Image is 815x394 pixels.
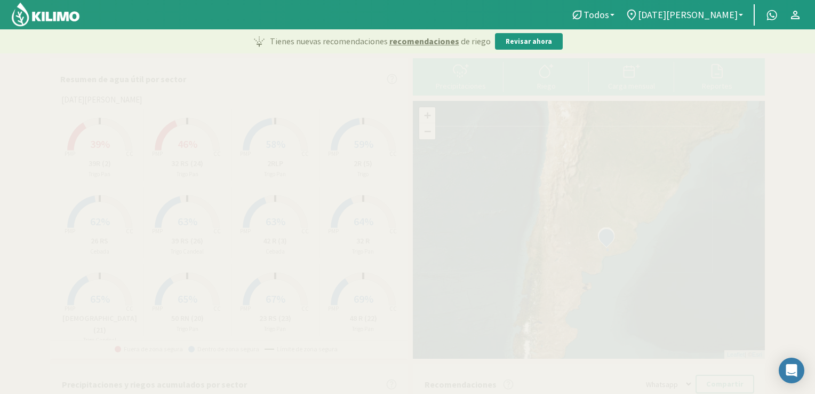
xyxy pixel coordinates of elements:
[90,137,110,151] span: 39%
[425,378,497,391] p: Recomendaciones
[504,62,589,90] button: Riego
[495,33,563,50] button: Revisar ahora
[674,62,760,90] button: Reportes
[461,35,491,48] span: de riego
[319,170,407,179] p: Trigo
[144,313,231,324] p: 50 RN (20)
[56,336,143,345] p: Trigo Candeal
[418,62,504,90] button: Precipitaciones
[65,150,75,157] tspan: PMP
[354,292,373,305] span: 69%
[328,227,339,235] tspan: PMP
[90,215,110,228] span: 62%
[270,35,491,48] p: Tienes nuevas recomendaciones
[144,325,231,334] p: Trigo Pan
[231,235,319,247] p: 42 R (3)
[354,215,373,228] span: 64%
[56,158,143,169] p: 39R (2)
[231,313,319,324] p: 23 RS (23)
[319,235,407,247] p: 32 R
[677,82,756,90] div: Reportes
[319,325,407,334] p: Trigo Pan
[389,305,397,312] tspan: CC
[506,36,552,47] p: Revisar ahora
[144,170,231,179] p: Trigo Pan
[419,107,435,123] a: Zoom in
[421,82,500,90] div: Precipitaciones
[11,2,81,27] img: Kilimo
[214,150,221,157] tspan: CC
[60,73,186,85] p: Resumen de agua útil por sector
[319,158,407,169] p: 2R (5)
[301,150,309,157] tspan: CC
[56,170,143,179] p: Trigo Pan
[62,378,247,391] p: Precipitaciones y riegos acumulados por sector
[231,158,319,169] p: 2RLP
[696,375,754,393] button: Compartir
[319,247,407,256] p: Trigo Pan
[389,227,397,235] tspan: CC
[240,227,251,235] tspan: PMP
[638,9,738,20] span: [DATE][PERSON_NAME]
[231,247,319,256] p: Cebada
[584,9,609,20] span: Todos
[589,62,674,90] button: Carga mensual
[592,82,671,90] div: Carga mensual
[507,82,586,90] div: Riego
[266,292,285,305] span: 67%
[152,150,163,157] tspan: PMP
[65,305,75,312] tspan: PMP
[178,215,197,228] span: 63%
[214,227,221,235] tspan: CC
[240,150,251,157] tspan: PMP
[144,235,231,247] p: 39 RS (26)
[301,227,309,235] tspan: CC
[61,94,142,106] span: [DATE][PERSON_NAME]
[779,358,804,383] div: Open Intercom Messenger
[389,150,397,157] tspan: CC
[178,137,197,151] span: 46%
[266,215,285,228] span: 63%
[319,313,407,324] p: 48 R (22)
[115,345,183,353] span: Fuera de zona segura
[231,170,319,179] p: Trigo Pan
[328,150,339,157] tspan: PMP
[56,235,143,247] p: 26 RS
[144,247,231,256] p: Trigo Candeal
[126,150,133,157] tspan: CC
[178,292,197,305] span: 65%
[126,305,133,312] tspan: CC
[65,227,75,235] tspan: PMP
[152,305,163,312] tspan: PMP
[419,123,435,139] a: Zoom out
[301,305,309,312] tspan: CC
[727,351,745,358] a: Leaflet
[231,325,319,334] p: Trigo Pan
[354,137,373,151] span: 59%
[240,305,251,312] tspan: PMP
[265,345,338,353] span: Límite de zona segura
[56,247,143,256] p: Cebada
[328,305,339,312] tspan: PMP
[152,227,163,235] tspan: PMP
[724,350,765,359] div: | ©
[90,292,110,305] span: 65%
[126,227,133,235] tspan: CC
[389,35,459,48] span: recomendaciones
[56,313,143,336] p: [DEMOGRAPHIC_DATA] (21)
[266,137,285,151] span: 58%
[214,305,221,312] tspan: CC
[144,158,231,169] p: 32 RS (24)
[706,378,744,390] p: Compartir
[188,345,259,353] span: Dentro de zona segura
[752,351,762,358] a: Esri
